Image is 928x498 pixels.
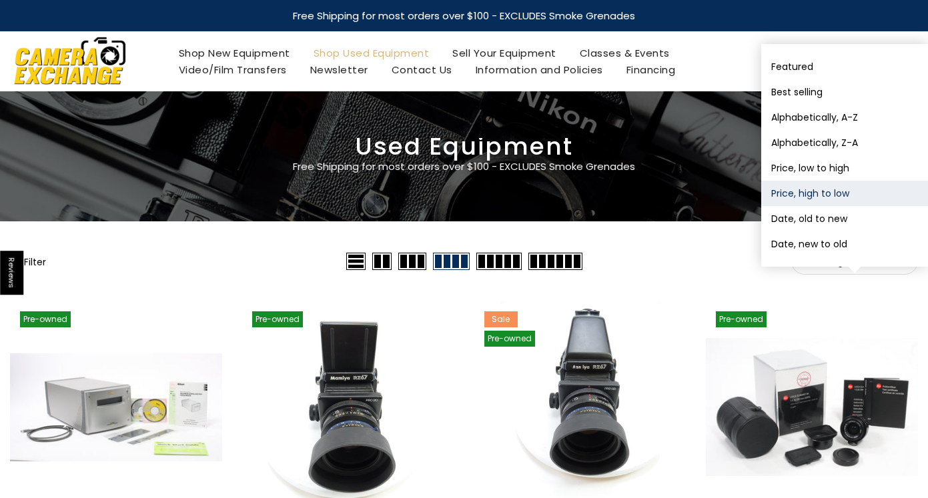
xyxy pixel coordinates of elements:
[761,130,928,155] button: Alphabetically, Z-A
[293,9,635,23] strong: Free Shipping for most orders over $100 - EXCLUDES Smoke Grenades
[568,45,681,61] a: Classes & Events
[761,105,928,130] button: Alphabetically, A-Z
[167,61,298,78] a: Video/Film Transfers
[302,45,441,61] a: Shop Used Equipment
[761,181,928,206] button: Price, high to low
[761,79,928,105] button: Best selling
[614,61,687,78] a: Financing
[464,61,614,78] a: Information and Policies
[380,61,464,78] a: Contact Us
[761,206,928,231] button: Date, old to new
[298,61,380,78] a: Newsletter
[761,54,928,79] button: Featured
[10,255,46,268] button: Show filters
[802,255,907,267] span: Price, high to low
[10,138,918,155] h3: Used Equipment
[441,45,568,61] a: Sell Your Equipment
[761,231,928,257] button: Date, new to old
[761,155,928,181] button: Price, low to high
[167,45,302,61] a: Shop New Equipment
[214,159,715,175] p: Free Shipping for most orders over $100 - EXCLUDES Smoke Grenades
